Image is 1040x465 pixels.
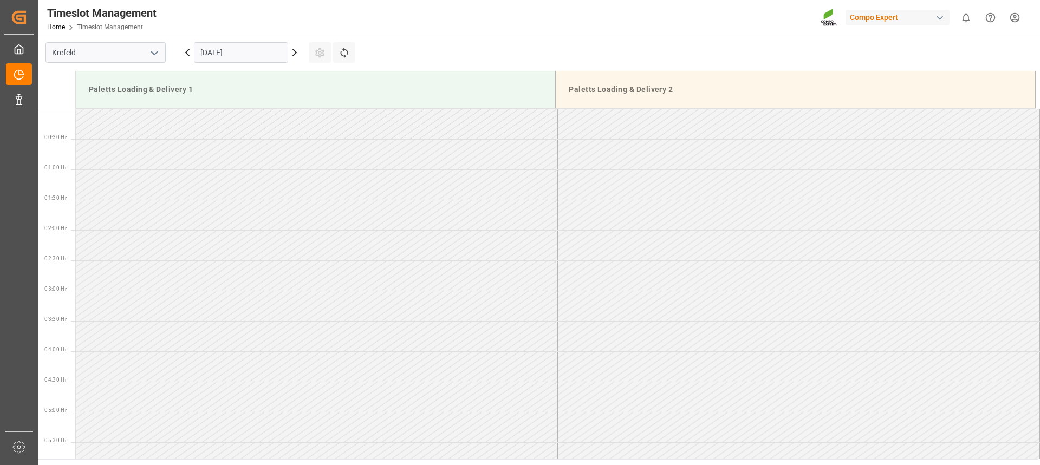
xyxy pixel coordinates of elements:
[47,5,157,21] div: Timeslot Management
[846,10,950,25] div: Compo Expert
[84,80,547,100] div: Paletts Loading & Delivery 1
[44,437,67,443] span: 05:30 Hr
[146,44,162,61] button: open menu
[44,407,67,413] span: 05:00 Hr
[821,8,838,27] img: Screenshot%202023-09-29%20at%2010.02.21.png_1712312052.png
[564,80,1026,100] div: Paletts Loading & Delivery 2
[846,7,954,28] button: Compo Expert
[978,5,1003,30] button: Help Center
[45,42,166,63] input: Type to search/select
[954,5,978,30] button: show 0 new notifications
[194,42,288,63] input: DD.MM.YYYY
[44,165,67,171] span: 01:00 Hr
[44,195,67,201] span: 01:30 Hr
[44,316,67,322] span: 03:30 Hr
[44,256,67,261] span: 02:30 Hr
[44,377,67,383] span: 04:30 Hr
[47,23,65,31] a: Home
[44,346,67,352] span: 04:00 Hr
[44,286,67,292] span: 03:00 Hr
[44,134,67,140] span: 00:30 Hr
[44,225,67,231] span: 02:00 Hr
